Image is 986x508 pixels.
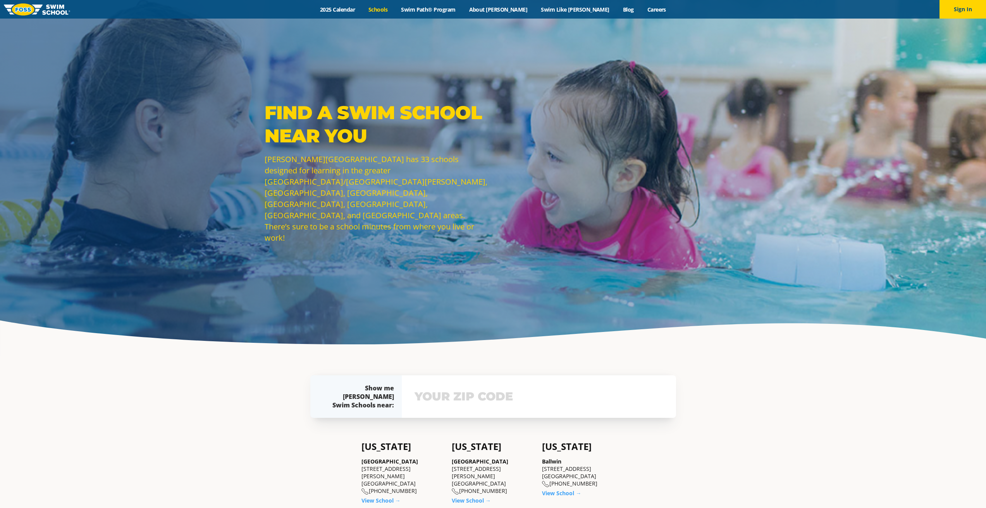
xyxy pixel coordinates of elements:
[534,6,616,13] a: Swim Like [PERSON_NAME]
[265,101,489,147] p: Find a Swim School Near You
[362,6,394,13] a: Schools
[542,458,625,487] div: [STREET_ADDRESS] [GEOGRAPHIC_DATA] [PHONE_NUMBER]
[640,6,673,13] a: Careers
[452,458,508,465] a: [GEOGRAPHIC_DATA]
[616,6,640,13] a: Blog
[361,441,444,452] h4: [US_STATE]
[394,6,462,13] a: Swim Path® Program
[313,6,362,13] a: 2025 Calendar
[542,489,581,497] a: View School →
[361,458,444,495] div: [STREET_ADDRESS][PERSON_NAME] [GEOGRAPHIC_DATA] [PHONE_NUMBER]
[452,458,534,495] div: [STREET_ADDRESS][PERSON_NAME] [GEOGRAPHIC_DATA] [PHONE_NUMBER]
[452,497,491,504] a: View School →
[542,441,625,452] h4: [US_STATE]
[361,497,401,504] a: View School →
[452,488,459,495] img: location-phone-o-icon.svg
[542,458,561,465] a: Ballwin
[4,3,70,15] img: FOSS Swim School Logo
[265,154,489,243] p: [PERSON_NAME][GEOGRAPHIC_DATA] has 33 schools designed for learning in the greater [GEOGRAPHIC_DA...
[361,458,418,465] a: [GEOGRAPHIC_DATA]
[326,384,394,409] div: Show me [PERSON_NAME] Swim Schools near:
[542,481,549,487] img: location-phone-o-icon.svg
[452,441,534,452] h4: [US_STATE]
[462,6,534,13] a: About [PERSON_NAME]
[361,488,369,495] img: location-phone-o-icon.svg
[413,385,665,408] input: YOUR ZIP CODE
